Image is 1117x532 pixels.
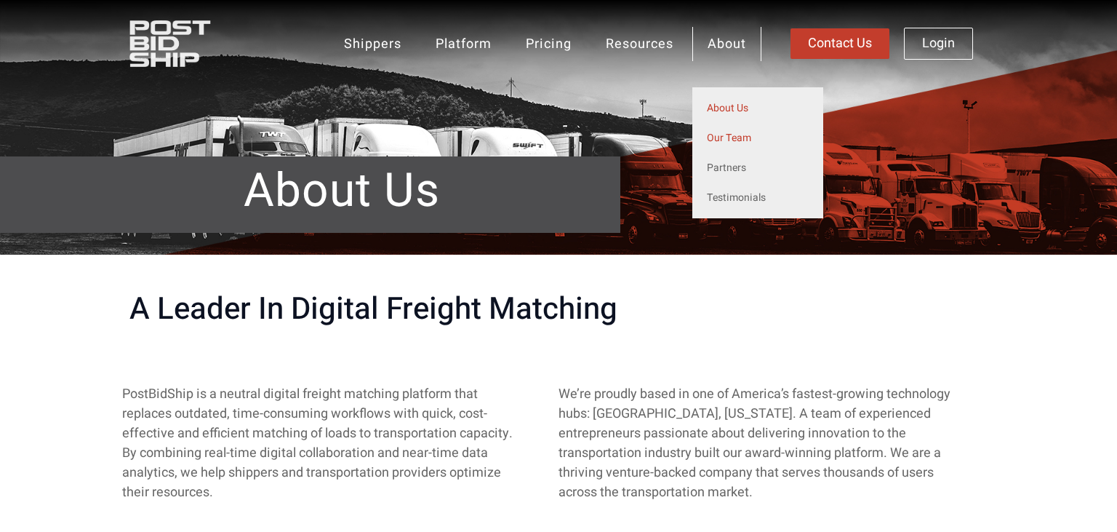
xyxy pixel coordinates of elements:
[692,27,761,61] a: About
[692,123,823,153] a: Our Team
[904,28,973,60] a: Login
[590,27,689,61] a: Resources
[922,37,955,50] span: Login
[692,153,823,183] a: Partners
[692,93,823,123] a: About Us
[129,291,617,327] span: A leader in Digital freight Matching
[244,164,440,220] span: About Us
[808,37,872,50] span: Contact Us
[692,183,823,213] a: Testimonials
[790,28,889,59] a: Contact Us
[511,27,587,61] a: Pricing
[558,384,955,502] p: We’re proudly based in one of America’s fastest-growing technology hubs: [GEOGRAPHIC_DATA], [US_S...
[420,27,507,61] a: Platform
[129,20,257,66] img: PostBidShip
[122,384,519,502] div: PostBidShip is a neutral digital freight matching platform that replaces outdated, time-consuming...
[329,27,417,61] a: Shippers
[692,87,823,218] ul: About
